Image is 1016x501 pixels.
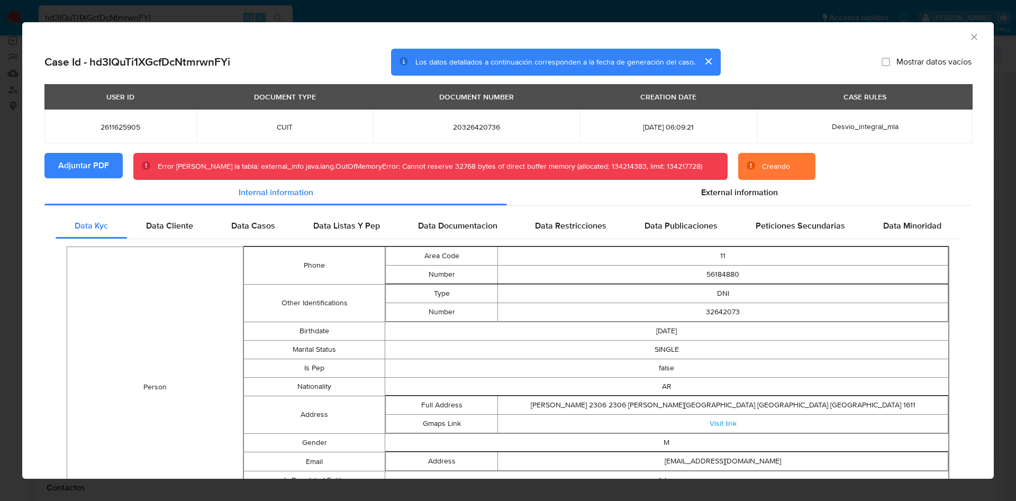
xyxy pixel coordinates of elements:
div: DOCUMENT TYPE [248,88,322,106]
span: Data Cliente [146,220,193,232]
span: Los datos detallados a continuación corresponden a la fecha de generación del caso. [415,57,695,67]
span: Data Restricciones [535,220,606,232]
td: Phone [244,247,385,285]
button: cerrar [695,49,721,74]
button: Adjuntar PDF [44,153,123,178]
span: Mostrar datos vacíos [896,57,972,67]
td: Number [385,266,498,284]
span: Peticiones Secundarias [756,220,845,232]
div: Creando [762,161,790,172]
a: Visit link [710,418,737,429]
span: Data Kyc [75,220,108,232]
h2: Case Id - hd3IQuTi1XGcfDcNtmrwnFYi [44,55,230,69]
span: [DATE] 06:09:21 [592,122,745,132]
td: Number [385,303,498,322]
div: CREATION DATE [634,88,703,106]
td: false [385,359,948,378]
div: closure-recommendation-modal [22,22,994,479]
td: Email [244,452,385,471]
td: M [385,434,948,452]
td: Gmaps Link [385,415,498,433]
td: SINGLE [385,341,948,359]
div: Detailed info [44,180,972,205]
div: CASE RULES [837,88,893,106]
td: Area Code [385,247,498,266]
td: Birthdate [244,322,385,341]
td: Full Address [385,396,498,415]
td: Address [385,452,498,471]
td: Is Regulated Entity [244,471,385,490]
div: DOCUMENT NUMBER [433,88,520,106]
td: 56184880 [498,266,948,284]
span: Data Listas Y Pep [313,220,380,232]
td: Gender [244,434,385,452]
span: Desvio_integral_mla [832,121,899,132]
span: 2611625905 [57,122,184,132]
td: AR [385,378,948,396]
span: Data Casos [231,220,275,232]
td: Nationality [244,378,385,396]
span: External information [701,186,778,198]
div: USER ID [100,88,141,106]
td: [EMAIL_ADDRESS][DOMAIN_NAME] [498,452,948,471]
div: Detailed internal info [56,213,960,239]
span: Data Documentacion [418,220,497,232]
td: Address [244,396,385,434]
td: [DATE] [385,322,948,341]
td: Is Pep [244,359,385,378]
div: Error [PERSON_NAME] la tabla: external_info java.lang.OutOfMemoryError: Cannot reserve 32768 byte... [158,161,702,172]
td: Other Identifications [244,285,385,322]
span: Adjuntar PDF [58,154,109,177]
td: 11 [498,247,948,266]
span: CUIT [209,122,360,132]
button: Cerrar ventana [969,32,978,41]
span: Data Publicaciones [645,220,718,232]
span: Internal information [239,186,313,198]
td: [PERSON_NAME] 2306 2306 [PERSON_NAME][GEOGRAPHIC_DATA] [GEOGRAPHIC_DATA] [GEOGRAPHIC_DATA] 1611 [498,396,948,415]
td: 32642073 [498,303,948,322]
input: Mostrar datos vacíos [882,58,890,66]
td: DNI [498,285,948,303]
span: Data Minoridad [883,220,941,232]
span: 20326420736 [386,122,567,132]
td: false [385,471,948,490]
td: Type [385,285,498,303]
td: Marital Status [244,341,385,359]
